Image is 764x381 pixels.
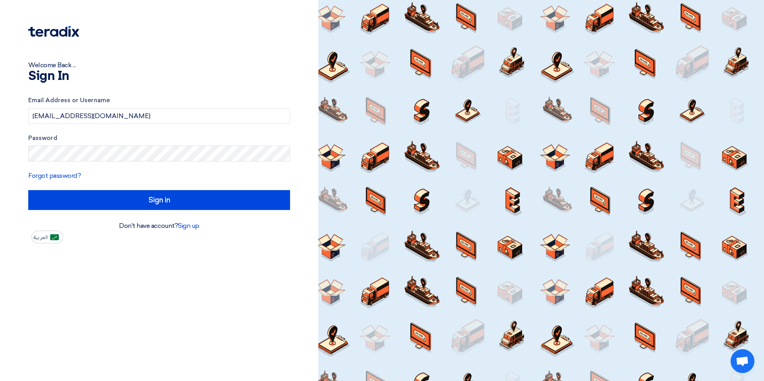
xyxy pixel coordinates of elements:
[31,231,63,243] button: العربية
[28,190,290,210] input: Sign in
[178,222,199,229] a: Sign up
[28,26,79,37] img: Teradix logo
[28,70,290,83] h1: Sign In
[33,235,48,240] span: العربية
[50,234,59,240] img: ar-AR.png
[28,108,290,124] input: Enter your business email or username
[28,96,290,105] label: Email Address or Username
[28,172,81,179] a: Forgot password?
[28,134,290,143] label: Password
[28,60,290,70] div: Welcome Back ...
[731,349,754,373] a: Open chat
[28,221,290,231] div: Don't have account?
